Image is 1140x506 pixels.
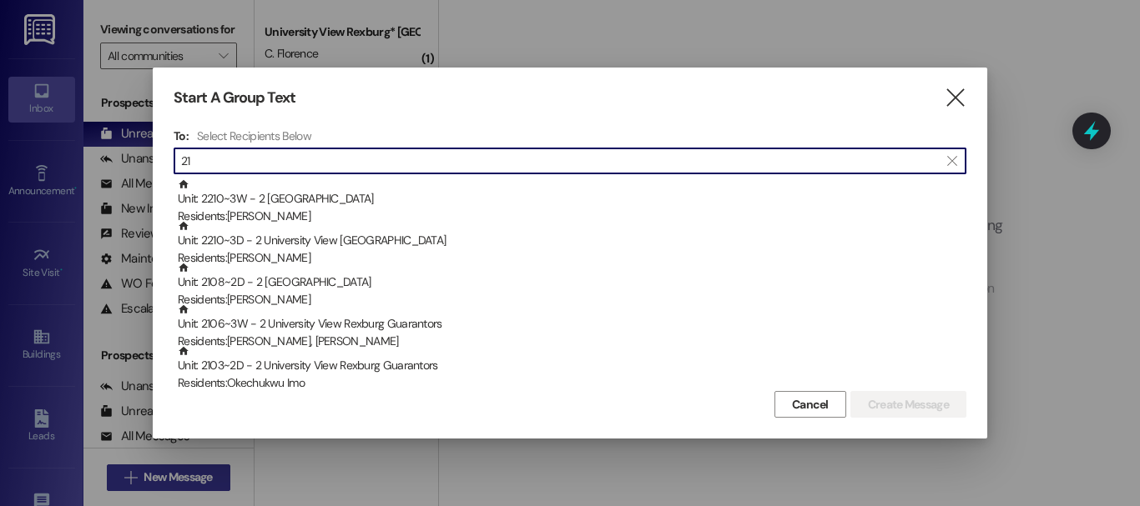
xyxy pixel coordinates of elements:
[181,149,939,173] input: Search for any contact or apartment
[197,128,311,143] h4: Select Recipients Below
[178,345,966,393] div: Unit: 2103~2D - 2 University View Rexburg Guarantors
[174,220,966,262] div: Unit: 2210~3D - 2 University View [GEOGRAPHIC_DATA]Residents:[PERSON_NAME]
[178,249,966,267] div: Residents: [PERSON_NAME]
[174,262,966,303] div: Unit: 2108~2D - 2 [GEOGRAPHIC_DATA]Residents:[PERSON_NAME]
[174,178,966,220] div: Unit: 2210~3W - 2 [GEOGRAPHIC_DATA]Residents:[PERSON_NAME]
[174,303,966,345] div: Unit: 2106~3W - 2 University View Rexburg GuarantorsResidents:[PERSON_NAME], [PERSON_NAME]
[178,333,966,350] div: Residents: [PERSON_NAME], [PERSON_NAME]
[774,391,846,418] button: Cancel
[174,128,189,143] h3: To:
[178,178,966,226] div: Unit: 2210~3W - 2 [GEOGRAPHIC_DATA]
[792,396,829,413] span: Cancel
[868,396,949,413] span: Create Message
[178,303,966,351] div: Unit: 2106~3W - 2 University View Rexburg Guarantors
[947,154,956,168] i: 
[178,208,966,225] div: Residents: [PERSON_NAME]
[178,374,966,392] div: Residents: Okechukwu Imo
[174,345,966,387] div: Unit: 2103~2D - 2 University View Rexburg GuarantorsResidents:Okechukwu Imo
[178,220,966,268] div: Unit: 2210~3D - 2 University View [GEOGRAPHIC_DATA]
[939,148,966,173] button: Clear text
[174,88,295,108] h3: Start A Group Text
[178,291,966,308] div: Residents: [PERSON_NAME]
[178,262,966,309] div: Unit: 2108~2D - 2 [GEOGRAPHIC_DATA]
[944,89,966,107] i: 
[850,391,966,418] button: Create Message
